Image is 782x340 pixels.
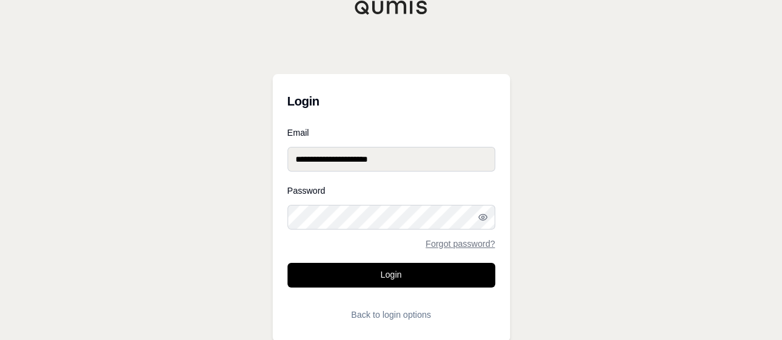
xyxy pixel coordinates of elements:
label: Email [287,128,495,137]
a: Forgot password? [425,239,495,248]
label: Password [287,186,495,195]
button: Login [287,263,495,288]
button: Back to login options [287,302,495,327]
h3: Login [287,89,495,114]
